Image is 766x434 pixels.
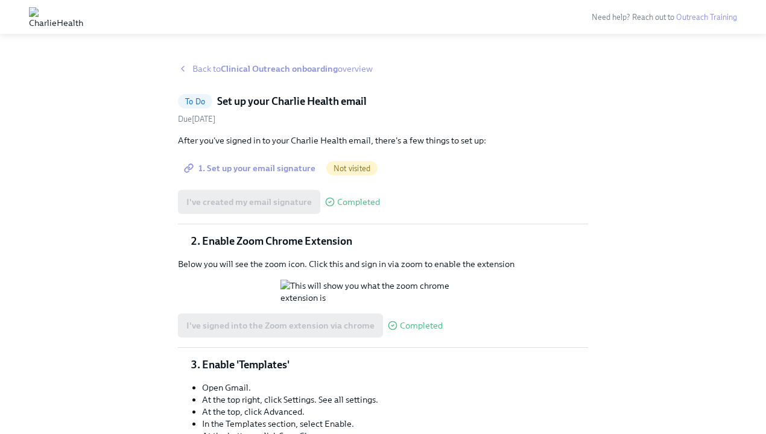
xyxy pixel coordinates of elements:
span: Not visited [326,164,378,173]
p: Below you will see the zoom icon. Click this and sign in via zoom to enable the extension [178,258,588,270]
a: Back toClinical Outreach onboardingoverview [178,63,588,75]
span: Tuesday, September 9th 2025, 9:00 am [178,115,215,124]
strong: Clinical Outreach onboarding [221,63,338,74]
a: Outreach Training [676,13,737,22]
h5: Set up your Charlie Health email [217,94,367,108]
li: At the top right, click Settings. See all settings. [202,394,588,406]
li: Enable 'Templates' [202,357,588,372]
span: To Do [178,97,212,106]
button: Zoom image [280,280,486,304]
span: Completed [337,198,380,207]
li: At the top, click Advanced. [202,406,588,418]
span: Completed [400,321,443,330]
img: CharlieHealth [29,7,83,27]
span: Need help? Reach out to [592,13,737,22]
span: Back to overview [192,63,373,75]
li: Open Gmail. [202,382,588,394]
li: Enable Zoom Chrome Extension [202,234,588,248]
p: After you've signed in to your Charlie Health email, there's a few things to set up: [178,134,588,146]
a: 1. Set up your email signature [178,156,324,180]
li: In the Templates section, select Enable. [202,418,588,430]
span: 1. Set up your email signature [186,162,315,174]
